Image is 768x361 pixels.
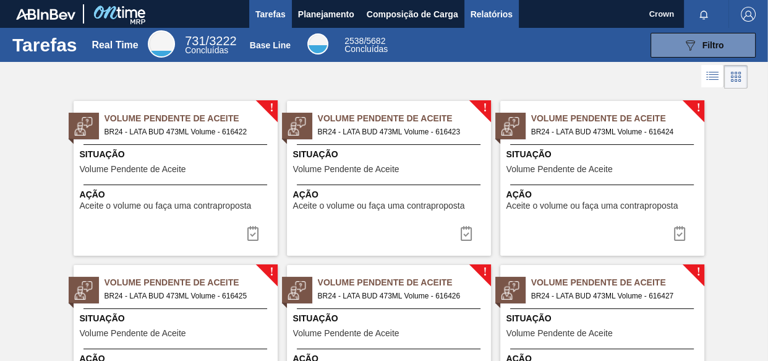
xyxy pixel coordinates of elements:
[483,267,487,277] span: !
[148,30,175,58] div: Real Time
[506,312,701,325] span: Situação
[293,201,465,211] span: Aceite o volume ou faça uma contraproposta
[318,125,481,139] span: BR24 - LATA BUD 473ML Volume - 616423
[185,45,228,55] span: Concluídas
[506,329,613,338] span: Volume Pendente de Aceite
[367,7,458,22] span: Composição de Carga
[185,34,236,48] span: / 3222
[344,37,388,53] div: Base Line
[344,44,388,54] span: Concluídas
[255,7,286,22] span: Tarefas
[245,226,260,241] img: icon-task-complete
[344,36,385,46] span: / 5682
[185,34,205,48] span: 731
[74,281,93,300] img: status
[696,103,700,113] span: !
[451,221,481,246] div: Completar tarefa: 29866863
[80,148,275,161] span: Situação
[701,65,724,89] div: Visão em Lista
[506,148,701,161] span: Situação
[92,40,138,51] div: Real Time
[80,201,252,211] span: Aceite o volume ou faça uma contraproposta
[105,112,278,125] span: Volume Pendente de Aceite
[105,289,268,303] span: BR24 - LATA BUD 473ML Volume - 616425
[471,7,513,22] span: Relatórios
[483,103,487,113] span: !
[531,289,694,303] span: BR24 - LATA BUD 473ML Volume - 616427
[672,226,687,241] img: icon-task-complete
[506,201,678,211] span: Aceite o volume ou faça uma contraproposta
[185,36,236,54] div: Real Time
[80,329,186,338] span: Volume Pendente de Aceite
[105,276,278,289] span: Volume Pendente de Aceite
[293,329,399,338] span: Volume Pendente de Aceite
[74,117,93,136] img: status
[80,312,275,325] span: Situação
[531,112,704,125] span: Volume Pendente de Aceite
[80,188,275,201] span: Ação
[12,38,77,52] h1: Tarefas
[665,221,694,246] div: Completar tarefa: 29866864
[684,6,723,23] button: Notificações
[250,40,291,50] div: Base Line
[293,148,488,161] span: Situação
[298,7,354,22] span: Planejamento
[105,125,268,139] span: BR24 - LATA BUD 473ML Volume - 616422
[238,221,268,246] button: icon-task-complete
[344,36,364,46] span: 2538
[506,165,613,174] span: Volume Pendente de Aceite
[293,188,488,201] span: Ação
[288,281,306,300] img: status
[238,221,268,246] div: Completar tarefa: 29866862
[702,40,724,50] span: Filtro
[501,117,519,136] img: status
[724,65,748,89] div: Visão em Cards
[665,221,694,246] button: icon-task-complete
[288,117,306,136] img: status
[531,125,694,139] span: BR24 - LATA BUD 473ML Volume - 616424
[293,165,399,174] span: Volume Pendente de Aceite
[270,267,273,277] span: !
[318,289,481,303] span: BR24 - LATA BUD 473ML Volume - 616426
[696,267,700,277] span: !
[741,7,756,22] img: Logout
[459,226,474,241] img: icon-task-complete
[318,276,491,289] span: Volume Pendente de Aceite
[506,188,701,201] span: Ação
[270,103,273,113] span: !
[318,112,491,125] span: Volume Pendente de Aceite
[451,221,481,246] button: icon-task-complete
[293,312,488,325] span: Situação
[307,33,328,54] div: Base Line
[80,165,186,174] span: Volume Pendente de Aceite
[16,9,75,20] img: TNhmsLtSVTkK8tSr43FrP2fwEKptu5GPRR3wAAAABJRU5ErkJggg==
[501,281,519,300] img: status
[651,33,756,58] button: Filtro
[531,276,704,289] span: Volume Pendente de Aceite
